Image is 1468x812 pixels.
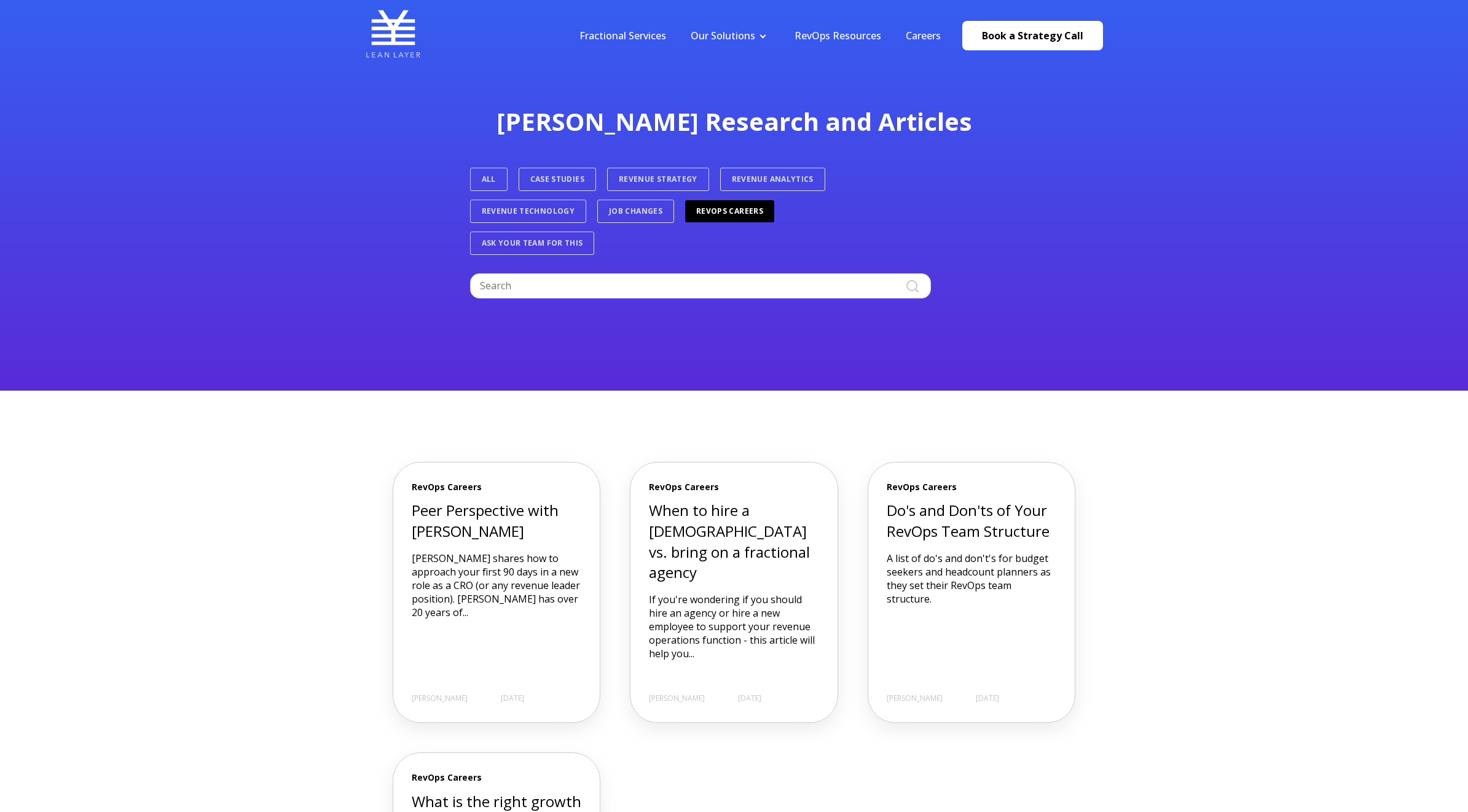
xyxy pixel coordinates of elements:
[691,29,755,42] a: Our Solutions
[567,29,953,42] div: Navigation Menu
[649,693,705,704] span: [PERSON_NAME]
[795,29,881,42] a: RevOps Resources
[976,693,999,704] span: [DATE]
[887,552,1057,606] p: A list of do's and don't's for budget seekers and headcount planners as they set their RevOps tea...
[470,232,595,255] a: Ask Your Team For This
[607,168,709,191] a: Revenue Strategy
[887,693,943,704] span: [PERSON_NAME]
[497,104,972,138] span: [PERSON_NAME] Research and Articles
[412,693,468,704] span: [PERSON_NAME]
[412,481,582,493] span: RevOps Careers
[887,481,1057,493] span: RevOps Careers
[720,168,825,191] a: Revenue Analytics
[738,693,761,704] span: [DATE]
[470,168,508,191] a: ALL
[412,500,559,541] a: Peer Perspective with [PERSON_NAME]
[649,593,819,660] p: If you're wondering if you should hire an agency or hire a new employee to support your revenue o...
[649,500,810,582] a: When to hire a [DEMOGRAPHIC_DATA] vs. bring on a fractional agency
[412,552,582,619] p: [PERSON_NAME] shares how to approach your first 90 days in a new role as a CRO (or any revenue le...
[519,168,596,191] a: Case Studies
[412,771,582,784] span: RevOps Careers
[685,200,774,222] a: RevOps Careers
[649,481,819,493] span: RevOps Careers
[470,200,586,223] a: Revenue Technology
[962,21,1103,50] a: Book a Strategy Call
[597,200,674,223] a: Job Changes
[579,29,666,42] a: Fractional Services
[906,29,941,42] a: Careers
[887,500,1050,541] a: Do's and Don'ts of Your RevOps Team Structure
[501,693,524,704] span: [DATE]
[470,273,931,298] input: Search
